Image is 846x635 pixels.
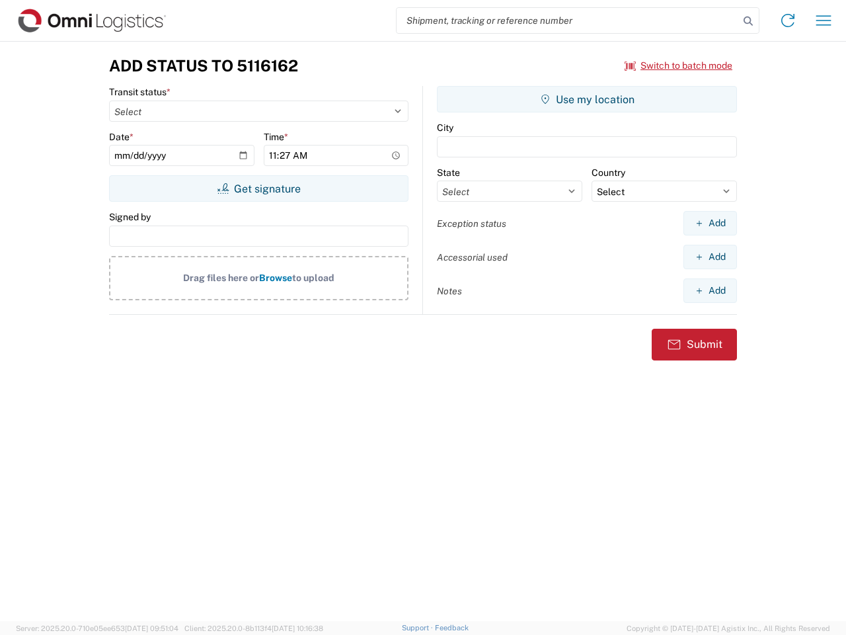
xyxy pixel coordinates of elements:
[125,624,178,632] span: [DATE] 09:51:04
[109,86,171,98] label: Transit status
[184,624,323,632] span: Client: 2025.20.0-8b113f4
[109,131,134,143] label: Date
[652,329,737,360] button: Submit
[183,273,259,283] span: Drag files here or
[437,251,508,263] label: Accessorial used
[437,86,737,112] button: Use my location
[592,167,625,179] label: Country
[683,211,737,235] button: Add
[264,131,288,143] label: Time
[625,55,732,77] button: Switch to batch mode
[259,273,292,283] span: Browse
[109,175,408,202] button: Get signature
[272,624,323,632] span: [DATE] 10:16:38
[437,218,506,230] label: Exception status
[437,122,453,134] label: City
[683,278,737,303] button: Add
[16,624,178,632] span: Server: 2025.20.0-710e05ee653
[683,245,737,269] button: Add
[627,622,830,634] span: Copyright © [DATE]-[DATE] Agistix Inc., All Rights Reserved
[109,56,298,75] h3: Add Status to 5116162
[402,624,435,632] a: Support
[437,285,462,297] label: Notes
[437,167,460,179] label: State
[397,8,739,33] input: Shipment, tracking or reference number
[292,273,334,283] span: to upload
[109,211,151,223] label: Signed by
[435,624,469,632] a: Feedback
